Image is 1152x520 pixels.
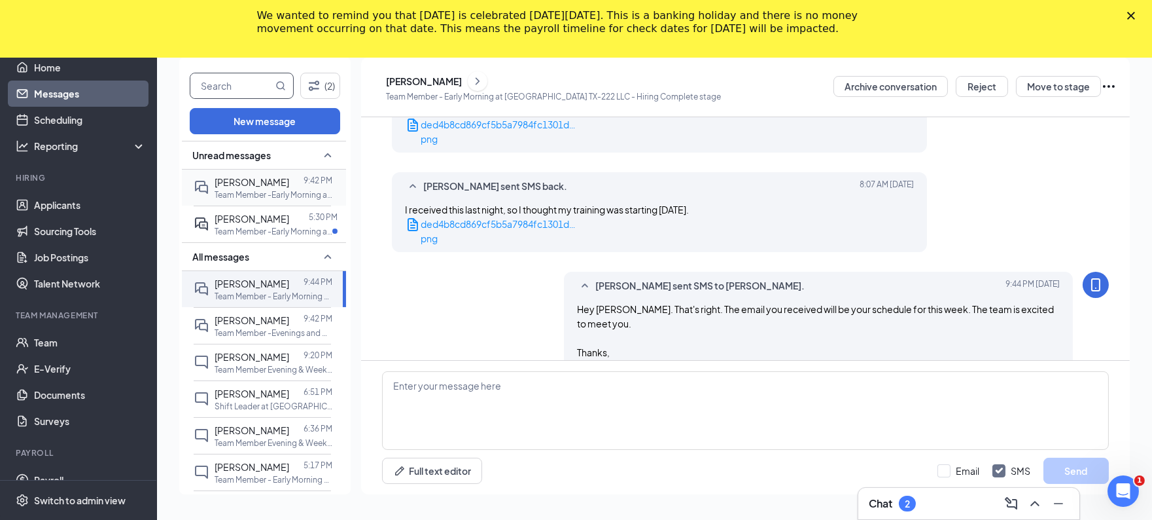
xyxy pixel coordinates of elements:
p: Shift Leader at [GEOGRAPHIC_DATA] TX-288 LLC [215,401,332,412]
span: 1 [1134,475,1145,486]
div: Reporting [34,139,147,153]
svg: ChatInactive [194,354,209,370]
svg: SmallChevronUp [320,249,336,265]
span: Unread messages [192,149,271,162]
span: Hey [PERSON_NAME]. That's right. The email you received will be your schedule for this week. The ... [577,303,1054,373]
p: 9:42 PM [304,313,332,324]
svg: ChatInactive [194,391,209,407]
a: Documents [34,382,146,408]
button: Reject [956,76,1008,97]
h3: Chat [869,496,892,511]
span: ded4b8cd869cf5b5a7984fc1301d7d43.png [421,218,610,230]
svg: SmallChevronUp [577,278,593,294]
svg: ChatInactive [194,428,209,443]
svg: Filter [306,78,322,94]
span: [PERSON_NAME] [215,176,289,188]
p: 9:44 PM [304,276,332,288]
button: ComposeMessage [1001,493,1022,514]
div: 2 [905,498,910,510]
a: Payroll [34,467,146,493]
div: We wanted to remind you that [DATE] is celebrated [DATE][DATE]. This is a banking holiday and the... [257,9,875,35]
span: [PERSON_NAME] [215,461,289,473]
span: [PERSON_NAME] [215,388,289,399]
a: Scheduling [34,107,146,133]
p: Team Member Evening & Weekends at [GEOGRAPHIC_DATA] TX-222 LLC [215,364,332,375]
div: Close [1127,12,1140,20]
button: Move to stage [1016,76,1101,97]
button: New message [190,108,340,134]
svg: DoubleChat [194,318,209,333]
button: ChevronRight [468,71,487,91]
div: Switch to admin view [34,494,126,507]
svg: Settings [16,494,29,507]
svg: Pen [393,464,406,477]
a: Team [34,329,146,356]
svg: MagnifyingGlass [275,81,286,91]
button: Full text editorPen [382,458,482,484]
svg: Document [405,117,421,133]
p: Team Member -Evenings and Weekends at [GEOGRAPHIC_DATA] TX-288 LLC [215,327,332,339]
button: Filter (2) [300,73,340,99]
p: Team Member - Early Morning at [GEOGRAPHIC_DATA] TX-222 LLC - Hiring Complete stage [386,91,721,102]
div: [PERSON_NAME] [386,75,462,88]
svg: Document [405,217,421,232]
svg: ChevronUp [1027,496,1043,511]
span: [PERSON_NAME] sent SMS to [PERSON_NAME]. [595,278,805,294]
iframe: Intercom live chat [1108,475,1139,507]
svg: ChevronRight [471,73,484,89]
button: ChevronUp [1024,493,1045,514]
button: Minimize [1048,493,1069,514]
a: Applicants [34,192,146,218]
input: Search [190,73,273,98]
span: [DATE] 9:44 PM [1005,278,1060,294]
p: 5:30 PM [309,212,338,223]
p: Team Member -Early Morning at [GEOGRAPHIC_DATA] [GEOGRAPHIC_DATA]-288 LLC [215,189,332,200]
span: [PERSON_NAME] [215,213,289,225]
svg: ComposeMessage [1004,496,1019,511]
svg: ActiveDoubleChat [194,216,209,232]
span: I received this last night, so I thought my training was starting [DATE]. [405,204,689,215]
p: Team Member Evening & Weekends at [GEOGRAPHIC_DATA] TX-222 LLC [215,437,332,449]
p: 9:20 PM [304,350,332,361]
svg: MobileSms [1088,277,1104,293]
button: Archive conversation [833,76,948,97]
svg: ChatInactive [194,464,209,480]
span: [PERSON_NAME] [215,278,289,289]
p: 9:42 PM [304,175,332,186]
div: Team Management [16,310,143,321]
p: Team Member -Early Morning at [GEOGRAPHIC_DATA] [GEOGRAPHIC_DATA]-288 LLC [215,226,332,237]
svg: Ellipses [1101,79,1117,94]
a: Sourcing Tools [34,218,146,244]
a: Home [34,54,146,81]
div: Hiring [16,172,143,183]
svg: SmallChevronUp [405,179,421,195]
span: [PERSON_NAME] sent SMS back. [423,179,567,195]
span: [PERSON_NAME] [215,351,289,363]
p: Team Member - Early Morning at [GEOGRAPHIC_DATA] [GEOGRAPHIC_DATA]-222 LLC [215,474,332,485]
a: Documentded4b8cd869cf5b5a7984fc1301d7d43.pngpng [405,117,578,146]
svg: Analysis [16,139,29,153]
a: Job Postings [34,244,146,270]
span: [PERSON_NAME] [215,424,289,436]
a: Messages [34,81,146,107]
p: 5:17 PM [304,460,332,471]
p: Team Member - Early Morning at [GEOGRAPHIC_DATA] [GEOGRAPHIC_DATA]-222 LLC [215,291,332,302]
a: Surveys [34,408,146,434]
span: png [421,133,438,145]
span: [PERSON_NAME] [215,314,289,326]
div: Payroll [16,447,143,458]
p: 6:51 PM [304,386,332,398]
button: Send [1043,458,1109,484]
svg: Minimize [1051,496,1066,511]
a: Talent Network [34,270,146,297]
span: All messages [192,250,249,263]
a: E-Verify [34,356,146,382]
svg: DoubleChat [194,179,209,195]
span: ded4b8cd869cf5b5a7984fc1301d7d43.png [421,119,610,130]
p: 6:36 PM [304,423,332,434]
span: [DATE] 8:07 AM [860,179,914,195]
svg: DoubleChat [194,281,209,297]
a: Documentded4b8cd869cf5b5a7984fc1301d7d43.pngpng [405,217,578,246]
svg: SmallChevronUp [320,147,336,163]
span: png [421,232,438,244]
